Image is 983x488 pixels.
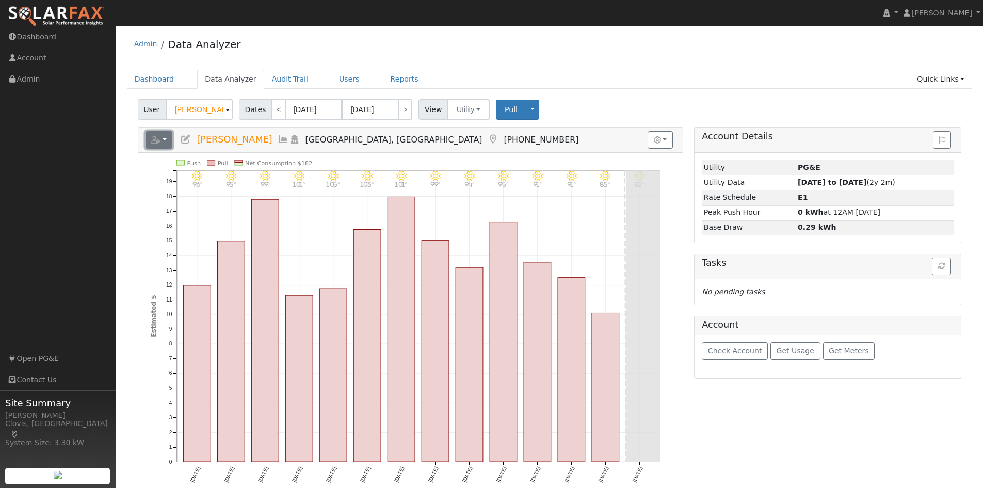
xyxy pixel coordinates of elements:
[289,134,300,145] a: Login As (last Never)
[328,171,339,181] i: 9/01 - Clear
[278,134,289,145] a: Multi-Series Graph
[392,181,410,187] p: 101°
[566,171,576,181] i: 9/08 - Clear
[217,160,228,167] text: Pull
[169,341,172,347] text: 8
[498,171,509,181] i: 9/06 - Clear
[912,9,972,17] span: [PERSON_NAME]
[396,171,407,181] i: 9/03 - Clear
[256,181,274,187] p: 99°
[487,134,498,145] a: Map
[10,430,20,438] a: Map
[418,99,448,120] span: View
[197,70,264,89] a: Data Analyzer
[528,181,546,187] p: 91°
[398,99,412,120] a: >
[180,134,191,145] a: Edit User (35710)
[223,466,235,483] text: [DATE]
[358,181,376,187] p: 103°
[239,99,272,120] span: Dates
[359,466,371,483] text: [DATE]
[702,342,768,360] button: Check Account
[8,6,105,27] img: SolarFax
[798,208,824,216] strong: 0 kWh
[138,99,166,120] span: User
[494,181,512,187] p: 95°
[264,70,316,89] a: Audit Trail
[562,181,581,187] p: 91°
[353,230,381,462] rect: onclick=""
[702,131,954,142] h5: Account Details
[5,396,110,410] span: Site Summary
[592,313,619,462] rect: onclick=""
[632,466,643,483] text: [DATE]
[169,430,172,435] text: 2
[393,466,405,483] text: [DATE]
[5,410,110,421] div: [PERSON_NAME]
[702,320,738,330] h5: Account
[798,178,866,186] strong: [DATE] to [DATE]
[823,342,875,360] button: Get Meters
[150,295,157,337] text: Estimated $
[305,135,482,145] span: [GEOGRAPHIC_DATA], [GEOGRAPHIC_DATA]
[383,70,426,89] a: Reports
[504,135,578,145] span: [PHONE_NUMBER]
[600,171,610,181] i: 9/09 - Clear
[777,347,814,355] span: Get Usage
[505,105,518,114] span: Pull
[426,181,444,187] p: 99°
[496,100,526,120] button: Pull
[260,171,270,181] i: 8/30 - Clear
[558,278,585,462] rect: onclick=""
[524,262,551,462] rect: onclick=""
[169,445,172,450] text: 1
[702,190,796,205] td: Rate Schedule
[319,289,347,462] rect: onclick=""
[192,171,202,181] i: 8/28 - Clear
[166,194,172,199] text: 18
[127,70,182,89] a: Dashboard
[909,70,972,89] a: Quick Links
[5,437,110,448] div: System Size: 3.30 kW
[325,466,337,483] text: [DATE]
[169,385,172,391] text: 5
[427,466,439,483] text: [DATE]
[495,466,507,483] text: [DATE]
[290,181,308,187] p: 101°
[422,241,449,462] rect: onclick=""
[702,220,796,235] td: Base Draw
[168,38,240,51] a: Data Analyzer
[169,371,172,376] text: 6
[460,181,478,187] p: 94°
[166,282,172,288] text: 12
[798,193,808,201] strong: X
[597,181,615,187] p: 85°
[770,342,820,360] button: Get Usage
[362,171,373,181] i: 9/02 - Clear
[166,253,172,258] text: 14
[932,258,951,275] button: Refresh
[166,297,172,303] text: 11
[702,205,796,220] td: Peak Push Hour
[189,466,201,483] text: [DATE]
[169,326,172,332] text: 9
[447,99,490,120] button: Utility
[166,267,172,273] text: 13
[217,241,245,462] rect: onclick=""
[702,175,796,190] td: Utility Data
[324,181,342,187] p: 105°
[291,466,303,483] text: [DATE]
[197,134,272,145] span: [PERSON_NAME]
[461,466,473,483] text: [DATE]
[563,466,575,483] text: [DATE]
[134,40,157,48] a: Admin
[331,70,367,89] a: Users
[169,356,172,361] text: 7
[796,205,954,220] td: at 12AM [DATE]
[285,295,313,462] rect: onclick=""
[464,171,475,181] i: 9/05 - Clear
[169,415,172,420] text: 3
[933,131,951,149] button: Issue History
[702,258,954,269] h5: Tasks
[829,347,869,355] span: Get Meters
